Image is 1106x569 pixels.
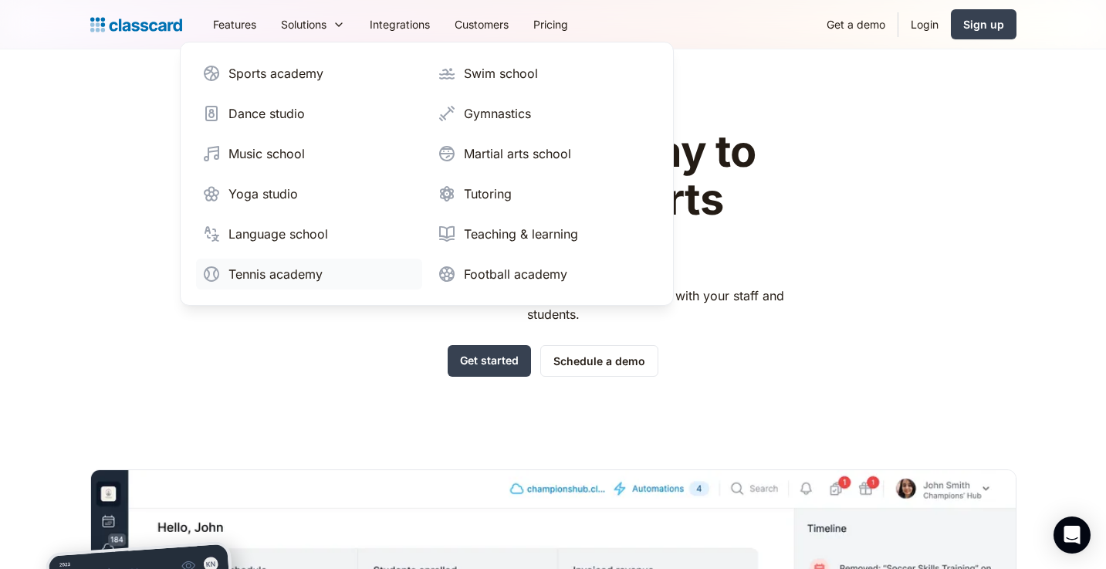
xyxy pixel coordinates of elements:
div: Sports academy [228,64,323,83]
div: Sign up [963,16,1004,32]
a: Football academy [431,259,658,290]
div: Tutoring [464,185,512,203]
div: Yoga studio [228,185,298,203]
div: Gymnastics [464,104,531,123]
div: Dance studio [228,104,305,123]
a: home [90,14,182,36]
div: Music school [228,144,305,163]
a: Dance studio [196,98,422,129]
div: Swim school [464,64,538,83]
a: Sports academy [196,58,422,89]
a: Get started [448,345,531,377]
div: Football academy [464,265,567,283]
a: Music school [196,138,422,169]
a: Tennis academy [196,259,422,290]
a: Martial arts school [431,138,658,169]
a: Get a demo [814,7,898,42]
div: Teaching & learning [464,225,578,243]
a: Yoga studio [196,178,422,209]
a: Sign up [951,9,1016,39]
a: Login [898,7,951,42]
a: Schedule a demo [540,345,658,377]
div: Open Intercom Messenger [1054,517,1091,554]
div: Martial arts school [464,144,571,163]
div: Tennis academy [228,265,323,283]
div: Solutions [269,7,357,42]
a: Customers [442,7,521,42]
a: Tutoring [431,178,658,209]
a: Language school [196,218,422,249]
a: Teaching & learning [431,218,658,249]
div: Language school [228,225,328,243]
div: Solutions [281,16,326,32]
a: Integrations [357,7,442,42]
a: Swim school [431,58,658,89]
nav: Solutions [180,42,674,306]
a: Gymnastics [431,98,658,129]
a: Pricing [521,7,580,42]
a: Features [201,7,269,42]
